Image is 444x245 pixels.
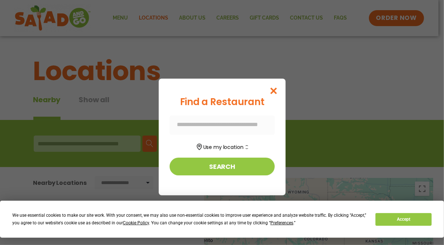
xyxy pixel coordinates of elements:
[262,79,285,103] button: Close modal
[123,220,149,225] span: Cookie Policy
[170,158,275,175] button: Search
[12,212,367,227] div: We use essential cookies to make our site work. With your consent, we may also use non-essential ...
[375,213,431,226] button: Accept
[170,141,275,151] button: Use my location
[170,95,275,109] div: Find a Restaurant
[270,220,293,225] span: Preferences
